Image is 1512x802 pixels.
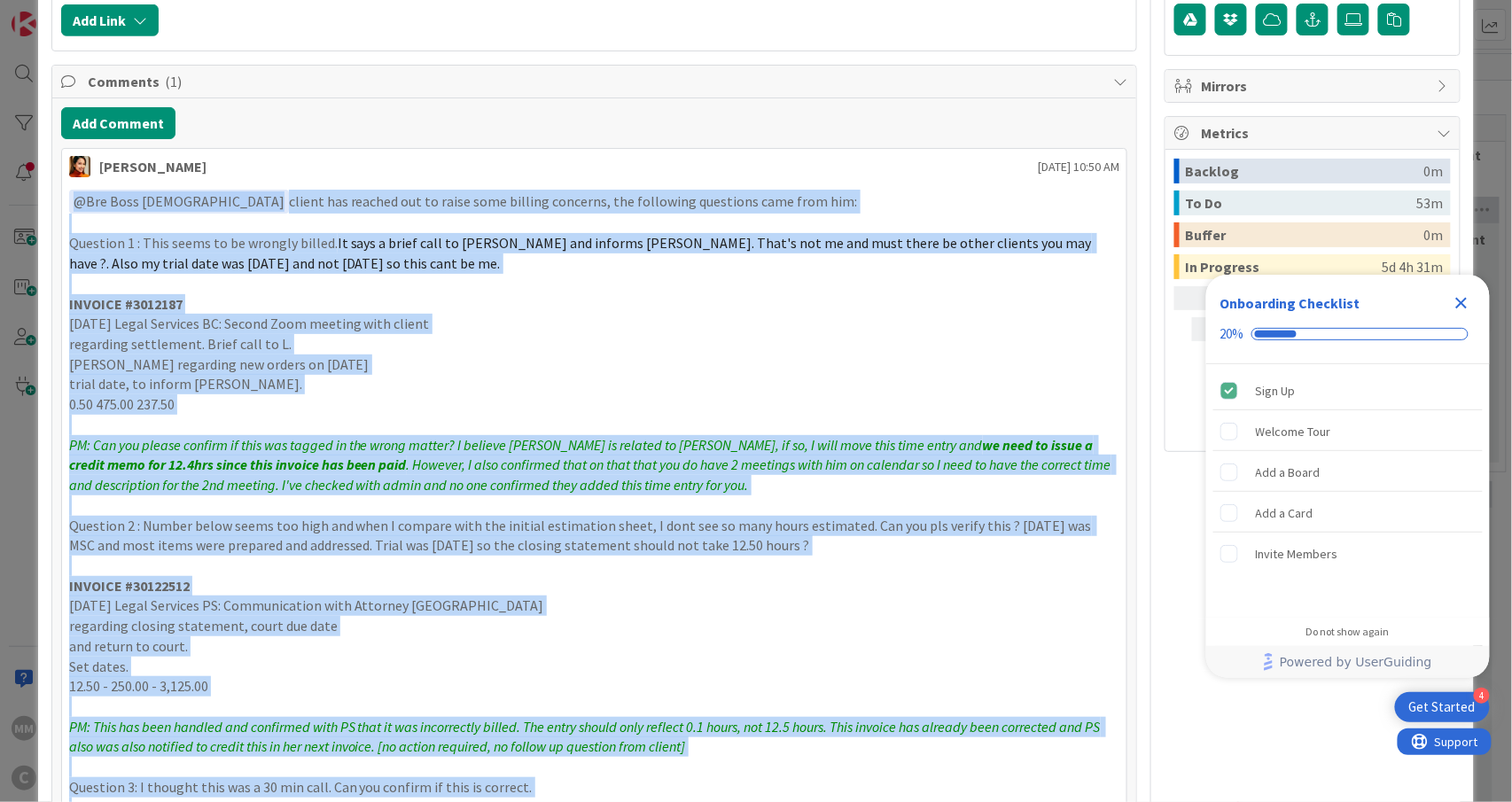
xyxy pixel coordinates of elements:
[69,156,90,177] img: PM
[1423,159,1443,183] div: 0m
[1280,651,1432,673] span: Powered by UserGuiding
[1215,646,1481,678] a: Powered by UserGuiding
[69,676,1120,697] p: 12.50 - 250.00 - 3,125.00
[1423,222,1443,247] div: 0m
[1416,191,1443,215] div: 53m
[69,456,1114,494] em: . However, I also confirmed that on that that you do have 2 meetings with him on calendar so I ne...
[1213,412,1483,451] div: Welcome Tour is incomplete.
[69,234,1095,272] span: It says a brief call to [PERSON_NAME] and informs [PERSON_NAME]. That's not me and must there be ...
[69,374,1120,394] p: trial date, to inform [PERSON_NAME].
[1256,543,1338,565] div: Invite Members
[69,394,1120,415] p: 0.50 475.00 237.50
[69,516,1120,556] p: Question 2 : Number below seems too high and when I compare with the initial estimation sheet, I ...
[37,3,81,24] span: Support
[1256,462,1321,483] div: Add a Board
[1474,688,1490,704] div: 4
[61,107,175,139] button: Add Comment
[1382,254,1443,279] div: 5d 4h 31m
[69,616,1120,636] p: regarding closing statement, court due date
[1409,698,1476,716] div: Get Started
[1185,254,1382,279] div: In Progress
[165,73,182,90] span: ( 1 )
[88,71,1105,92] span: Comments
[1185,222,1423,247] div: Buffer
[69,577,190,595] strong: INVOICE #30122512
[69,295,183,313] strong: INVOICE #3012187
[69,777,1120,798] p: Question 3: I thought this was a 30 min call. Can you confirm if this is correct.
[74,192,284,210] span: Bre Boss [DEMOGRAPHIC_DATA]
[69,314,1120,334] p: [DATE] Legal Services BC: Second Zoom meeting with client
[1201,122,1428,144] span: Metrics
[1206,275,1490,678] div: Checklist Container
[1220,292,1360,314] div: Onboarding Checklist
[1038,158,1119,176] span: [DATE] 10:50 AM
[1206,364,1490,613] div: Checklist items
[1256,502,1313,524] div: Add a Card
[1206,646,1490,678] div: Footer
[69,718,1103,756] em: PM: This has been handled and confirmed with PS that it was incorrectly billed. The entry should ...
[1213,453,1483,492] div: Add a Board is incomplete.
[69,233,1120,273] p: Question 1 : This seems to be wrongly billed.
[1256,380,1296,401] div: Sign Up
[1213,494,1483,533] div: Add a Card is incomplete.
[1395,692,1490,722] div: Open Get Started checklist, remaining modules: 4
[69,354,1120,375] p: [PERSON_NAME] regarding new orders on [DATE]
[1220,326,1476,342] div: Checklist progress: 20%
[1213,371,1483,410] div: Sign Up is complete.
[69,636,1120,657] p: and return to court.
[69,657,1120,677] p: Set dates.
[1201,75,1428,97] span: Mirrors
[69,436,983,454] em: PM: Can you please confirm if this was tagged in the wrong matter? I believe [PERSON_NAME] is rel...
[69,334,1120,354] p: regarding settlement. Brief call to L.
[99,156,207,177] div: [PERSON_NAME]
[1447,289,1476,317] div: Close Checklist
[69,596,1120,616] p: [DATE] Legal Services PS: Communication with Attorney [GEOGRAPHIC_DATA]
[61,4,159,36] button: Add Link
[1185,191,1416,215] div: To Do
[74,192,86,210] span: @
[1306,625,1390,639] div: Do not show again
[69,190,1120,214] p: client has reached out to raise some billing concerns, the following questions came from him:
[1213,534,1483,573] div: Invite Members is incomplete.
[1256,421,1331,442] div: Welcome Tour
[1220,326,1244,342] div: 20%
[1185,159,1423,183] div: Backlog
